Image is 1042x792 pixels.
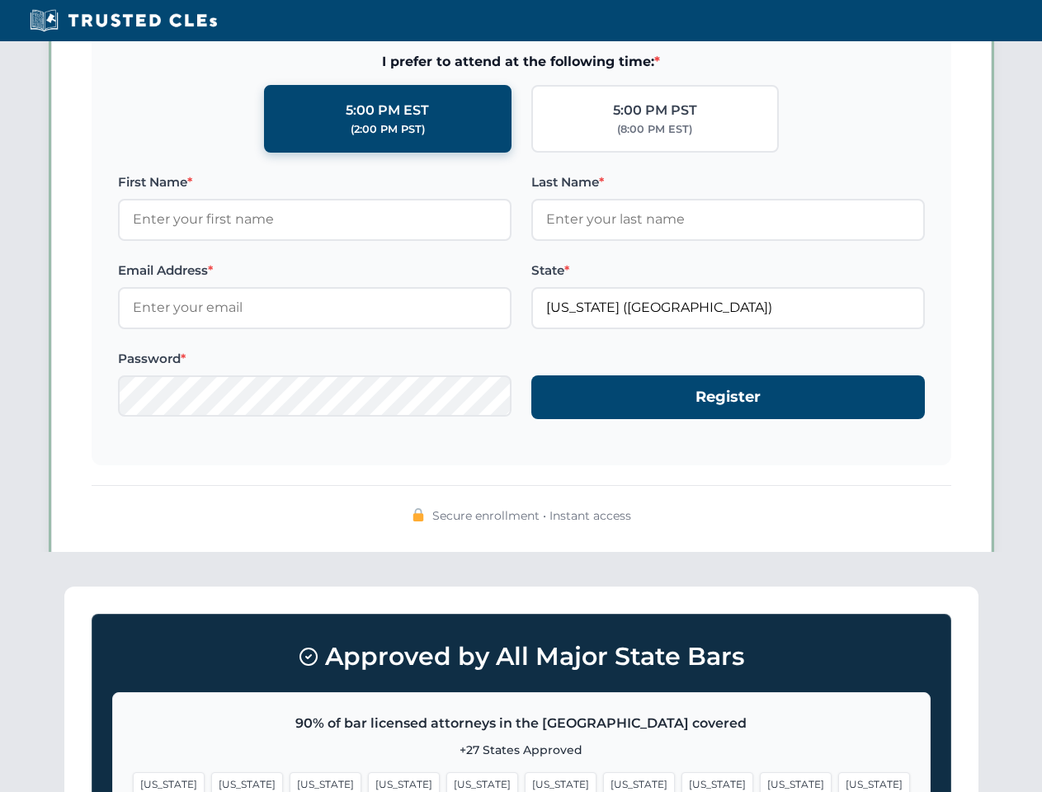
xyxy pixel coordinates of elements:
[346,100,429,121] div: 5:00 PM EST
[613,100,697,121] div: 5:00 PM PST
[118,172,512,192] label: First Name
[432,507,631,525] span: Secure enrollment • Instant access
[133,713,910,734] p: 90% of bar licensed attorneys in the [GEOGRAPHIC_DATA] covered
[112,634,931,679] h3: Approved by All Major State Bars
[118,349,512,369] label: Password
[351,121,425,138] div: (2:00 PM PST)
[617,121,692,138] div: (8:00 PM EST)
[25,8,222,33] img: Trusted CLEs
[133,741,910,759] p: +27 States Approved
[118,261,512,280] label: Email Address
[118,199,512,240] input: Enter your first name
[531,287,925,328] input: Florida (FL)
[118,51,925,73] span: I prefer to attend at the following time:
[412,508,425,521] img: 🔒
[531,199,925,240] input: Enter your last name
[531,375,925,419] button: Register
[531,261,925,280] label: State
[531,172,925,192] label: Last Name
[118,287,512,328] input: Enter your email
